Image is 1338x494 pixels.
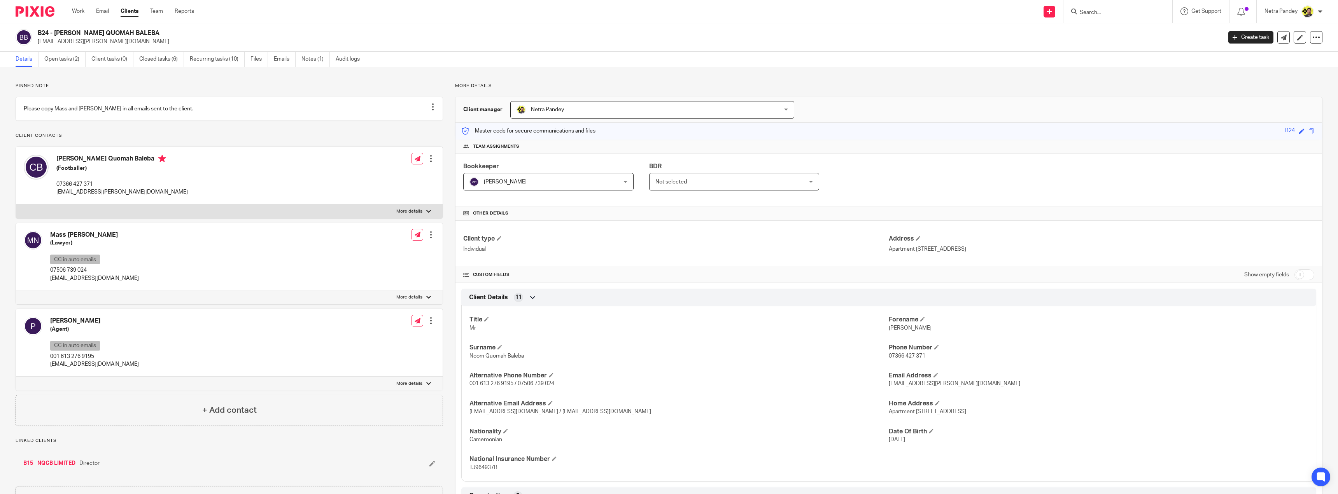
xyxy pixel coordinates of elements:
[396,208,422,215] p: More details
[50,274,139,282] p: [EMAIL_ADDRESS][DOMAIN_NAME]
[121,7,138,15] a: Clients
[96,7,109,15] a: Email
[79,459,100,467] span: Director
[150,7,163,15] a: Team
[463,163,499,169] span: Bookkeeper
[469,293,508,302] span: Client Details
[469,409,651,414] span: [EMAIL_ADDRESS][DOMAIN_NAME] / [EMAIL_ADDRESS][DOMAIN_NAME]
[469,437,502,442] span: Cameroonian
[16,438,443,444] p: Linked clients
[889,316,1308,324] h4: Forename
[469,381,554,386] span: 001 613 276 9195 / 07506 739 024
[250,52,268,67] a: Files
[50,231,139,239] h4: Mass [PERSON_NAME]
[50,239,139,247] h5: (Lawyer)
[469,344,889,352] h4: Surname
[16,6,54,17] img: Pixie
[469,325,476,331] span: Mr
[469,400,889,408] h4: Alternative Email Address
[473,210,508,216] span: Other details
[175,7,194,15] a: Reports
[889,235,1314,243] h4: Address
[889,344,1308,352] h4: Phone Number
[1244,271,1289,279] label: Show empty fields
[469,353,524,359] span: Noom Quomah Baleba
[190,52,245,67] a: Recurring tasks (10)
[469,316,889,324] h4: Title
[655,179,687,185] span: Not selected
[158,155,166,162] i: Primary
[23,459,75,467] a: B15 - NQCB LIMITED
[649,163,662,169] span: BDR
[50,325,139,333] h5: (Agent)
[463,106,503,113] h3: Client manager
[44,52,86,67] a: Open tasks (2)
[889,381,1020,386] span: [EMAIL_ADDRESS][PERSON_NAME][DOMAIN_NAME]
[469,465,497,470] span: TJ964937B
[1079,9,1149,16] input: Search
[1264,7,1298,15] p: Netra Pandey
[1285,127,1295,136] div: B24
[24,317,42,335] img: svg%3E
[16,52,39,67] a: Details
[396,381,422,387] p: More details
[24,155,49,180] img: svg%3E
[56,180,188,188] p: 07366 427 371
[889,400,1308,408] h4: Home Address
[889,353,925,359] span: 07366 427 371
[50,255,100,264] p: CC in auto emails
[38,38,1217,45] p: [EMAIL_ADDRESS][PERSON_NAME][DOMAIN_NAME]
[463,272,889,278] h4: CUSTOM FIELDS
[202,404,257,416] h4: + Add contact
[50,317,139,325] h4: [PERSON_NAME]
[336,52,366,67] a: Audit logs
[469,372,889,380] h4: Alternative Phone Number
[16,133,443,139] p: Client contacts
[24,231,42,250] img: svg%3E
[889,409,966,414] span: Apartment [STREET_ADDRESS]
[889,437,905,442] span: [DATE]
[1301,5,1314,18] img: Netra-New-Starbridge-Yellow.jpg
[56,155,188,164] h4: [PERSON_NAME] Quomah Baleba
[50,353,139,360] p: 001 613 276 9195
[484,179,527,185] span: [PERSON_NAME]
[515,293,522,301] span: 11
[469,177,479,187] img: svg%3E
[469,455,889,463] h4: National Insurance Number
[455,83,1322,89] p: More details
[1228,31,1273,44] a: Create task
[531,107,564,112] span: Netra Pandey
[463,235,889,243] h4: Client type
[301,52,330,67] a: Notes (1)
[396,294,422,300] p: More details
[889,245,1314,253] p: Apartment [STREET_ADDRESS]
[50,360,139,368] p: [EMAIL_ADDRESS][DOMAIN_NAME]
[50,341,100,351] p: CC in auto emails
[50,266,139,274] p: 07506 739 024
[461,127,595,135] p: Master code for secure communications and files
[16,29,32,45] img: svg%3E
[473,143,519,150] span: Team assignments
[56,164,188,172] h5: (Footballer)
[463,245,889,253] p: Individual
[16,83,443,89] p: Pinned note
[274,52,296,67] a: Emails
[72,7,84,15] a: Work
[889,372,1308,380] h4: Email Address
[1191,9,1221,14] span: Get Support
[889,428,1308,436] h4: Date Of Birth
[56,188,188,196] p: [EMAIL_ADDRESS][PERSON_NAME][DOMAIN_NAME]
[38,29,981,37] h2: B24 - [PERSON_NAME] QUOMAH BALEBA
[517,105,526,114] img: Netra-New-Starbridge-Yellow.jpg
[889,325,932,331] span: [PERSON_NAME]
[469,428,889,436] h4: Nationality
[91,52,133,67] a: Client tasks (0)
[139,52,184,67] a: Closed tasks (6)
